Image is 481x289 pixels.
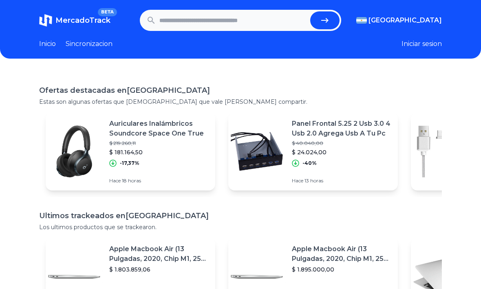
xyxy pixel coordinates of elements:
[109,119,209,138] p: Auriculares Inalámbricos Soundcore Space One True
[356,15,442,25] button: [GEOGRAPHIC_DATA]
[39,98,442,106] p: Estas son algunas ofertas que [DEMOGRAPHIC_DATA] que vale [PERSON_NAME] compartir.
[109,244,209,264] p: Apple Macbook Air (13 Pulgadas, 2020, Chip M1, 256 Gb De Ssd, 8 Gb De Ram) - Plata
[109,265,209,274] p: $ 1.803.859,06
[55,16,110,25] span: MercadoTrack
[120,160,139,166] p: -17,37%
[292,265,391,274] p: $ 1.895.000,00
[39,14,52,27] img: MercadoTrack
[39,39,56,49] a: Inicio
[368,15,442,25] span: [GEOGRAPHIC_DATA]
[109,177,209,184] p: Hace 18 horas
[292,140,391,147] p: $ 40.040,00
[109,148,209,156] p: $ 181.164,50
[46,112,215,190] a: Featured imageAuriculares Inalámbricos Soundcore Space One True$ 219.260,11$ 181.164,50-17,37%Hac...
[46,123,103,180] img: Featured image
[228,123,285,180] img: Featured image
[356,17,367,24] img: Argentina
[292,244,391,264] p: Apple Macbook Air (13 Pulgadas, 2020, Chip M1, 256 Gb De Ssd, 8 Gb De Ram) - Plata
[302,160,317,166] p: -40%
[292,148,391,156] p: $ 24.024,00
[66,39,113,49] a: Sincronizacion
[292,119,391,138] p: Panel Frontal 5.25 2 Usb 3.0 4 Usb 2.0 Agrega Usb A Tu Pc
[411,123,468,180] img: Featured image
[228,112,398,190] a: Featured imagePanel Frontal 5.25 2 Usb 3.0 4 Usb 2.0 Agrega Usb A Tu Pc$ 40.040,00$ 24.024,00-40%...
[39,210,442,221] h1: Ultimos trackeados en [GEOGRAPHIC_DATA]
[39,85,442,96] h1: Ofertas destacadas en [GEOGRAPHIC_DATA]
[39,14,110,27] a: MercadoTrackBETA
[402,39,442,49] button: Iniciar sesion
[98,8,117,16] span: BETA
[39,223,442,231] p: Los ultimos productos que se trackearon.
[109,140,209,147] p: $ 219.260,11
[292,177,391,184] p: Hace 13 horas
